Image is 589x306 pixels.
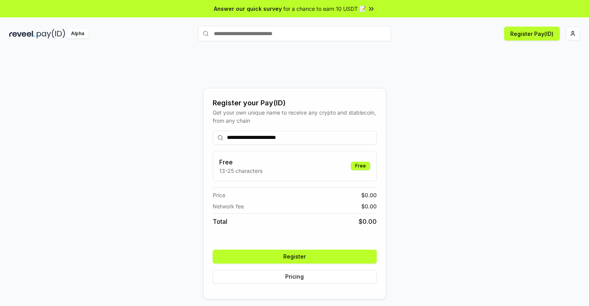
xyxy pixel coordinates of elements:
[213,202,244,210] span: Network fee
[213,108,377,125] div: Get your own unique name to receive any crypto and stablecoin, from any chain
[37,29,65,39] img: pay_id
[213,191,225,199] span: Price
[67,29,88,39] div: Alpha
[219,157,262,167] h3: Free
[504,27,560,41] button: Register Pay(ID)
[351,162,370,170] div: Free
[9,29,35,39] img: reveel_dark
[283,5,366,13] span: for a chance to earn 10 USDT 📝
[219,167,262,175] p: 13-25 characters
[361,202,377,210] span: $ 0.00
[359,217,377,226] span: $ 0.00
[213,98,377,108] div: Register your Pay(ID)
[361,191,377,199] span: $ 0.00
[213,250,377,264] button: Register
[213,217,227,226] span: Total
[213,270,377,284] button: Pricing
[214,5,282,13] span: Answer our quick survey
